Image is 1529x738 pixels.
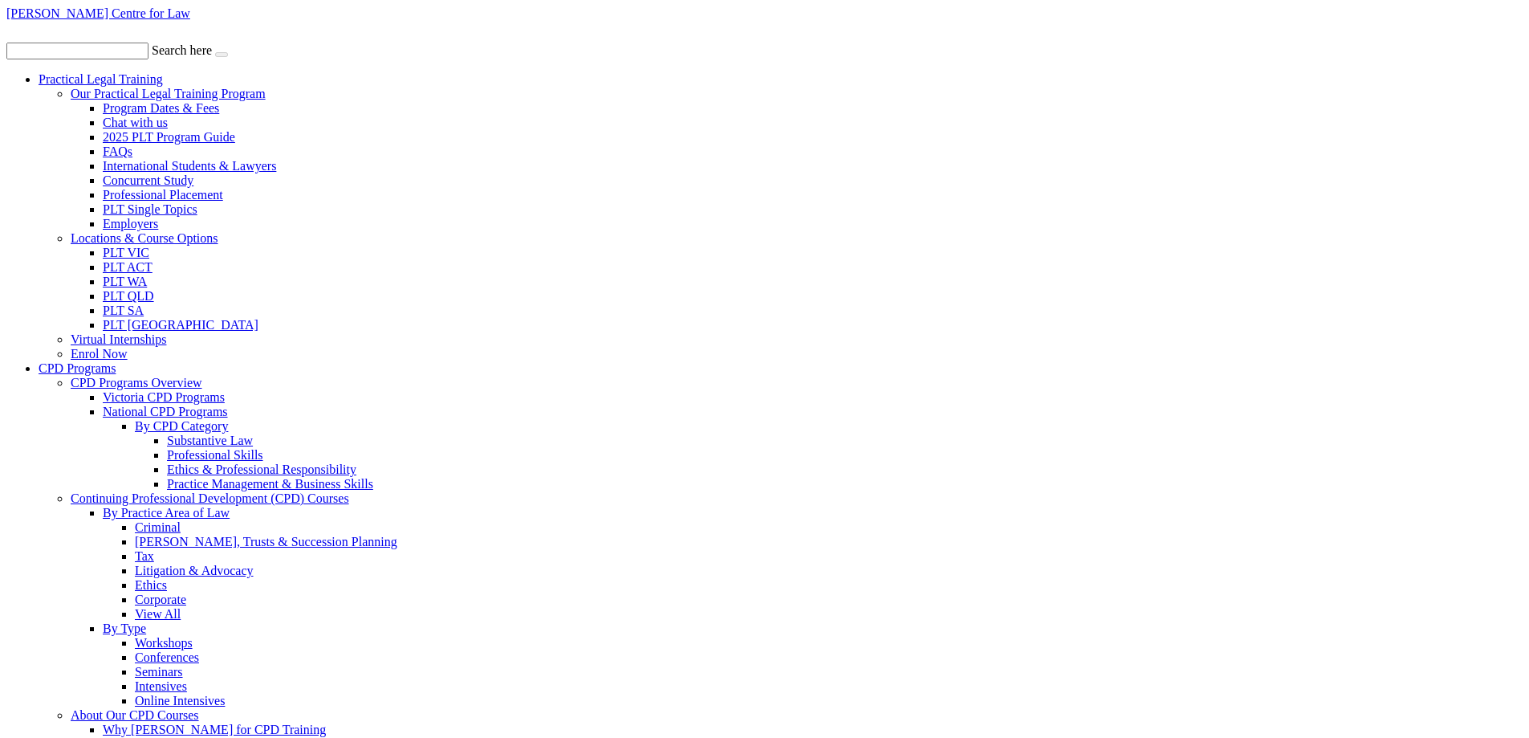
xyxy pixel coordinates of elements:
a: Corporate [135,593,186,606]
a: Conferences [135,650,199,664]
a: Workshops [135,636,193,650]
a: PLT SA [103,304,144,317]
a: PLT QLD [103,289,154,303]
a: [PERSON_NAME] Centre for Law [6,6,190,20]
a: PLT WA [103,275,147,288]
a: Continuing Professional Development (CPD) Courses [71,491,349,505]
a: International Students & Lawyers [103,159,276,173]
a: FAQs [103,145,132,158]
a: PLT Single Topics [103,202,197,216]
a: PLT VIC [103,246,149,259]
a: Program Dates & Fees [103,101,219,115]
a: Professional Placement [103,188,223,202]
a: 2025 PLT Program Guide [103,130,235,144]
label: Search here [152,43,212,57]
a: Litigation & Advocacy [135,564,254,577]
img: mail-ic [29,23,51,39]
a: Our Practical Legal Training Program [71,87,266,100]
a: By CPD Category [135,419,228,433]
a: Locations & Course Options [71,231,218,245]
a: PLT [GEOGRAPHIC_DATA] [103,318,258,332]
a: Tax [135,549,154,563]
a: Chat with us [103,116,168,129]
a: Virtual Internships [71,332,166,346]
a: Ethics & Professional Responsibility [167,463,356,476]
a: Professional Skills [167,448,263,462]
a: PLT ACT [103,260,152,274]
a: Practice Management & Business Skills [167,477,373,491]
a: [PERSON_NAME], Trusts & Succession Planning [135,535,397,548]
a: Intensives [135,679,187,693]
a: Online Intensives [135,694,225,707]
a: National CPD Programs [103,405,228,418]
a: By Type [103,622,146,635]
a: CPD Programs [39,361,116,375]
a: Concurrent Study [103,173,193,187]
a: By Practice Area of Law [103,506,230,520]
a: Seminars [135,665,183,679]
a: Practical Legal Training [39,72,163,86]
a: Ethics [135,578,167,592]
a: Substantive Law [167,434,253,447]
a: Employers [103,217,158,230]
a: CPD Programs Overview [71,376,202,389]
a: Victoria CPD Programs [103,390,225,404]
a: Criminal [135,520,181,534]
img: call-ic [6,21,26,39]
a: Enrol Now [71,347,128,361]
a: About Our CPD Courses [71,708,199,722]
a: Why [PERSON_NAME] for CPD Training [103,723,326,736]
a: View All [135,607,181,621]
